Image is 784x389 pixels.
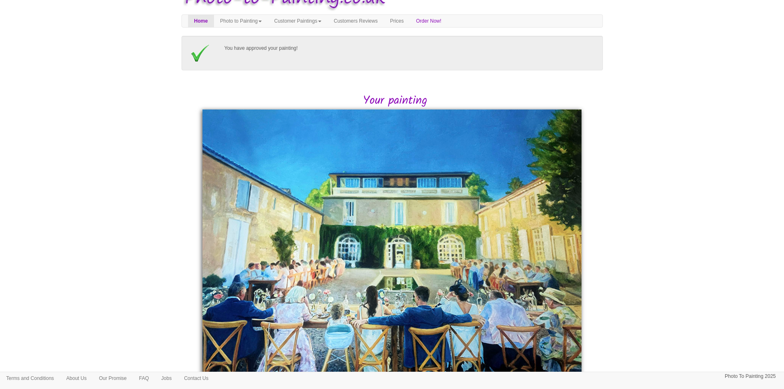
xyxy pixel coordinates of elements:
a: Order Now! [410,15,447,27]
a: Prices [384,15,410,27]
p: Photo To Painting 2025 [725,372,776,381]
a: Home [188,15,214,27]
p: You have approved your painting! [224,44,595,53]
img: Approved [190,44,210,62]
a: Customer Paintings [268,15,328,27]
h2: Your painting [188,95,603,107]
a: Photo to Painting [214,15,268,27]
a: FAQ [133,372,155,384]
a: Customers Reviews [328,15,384,27]
a: Contact Us [178,372,214,384]
a: About Us [60,372,93,384]
a: Jobs [155,372,178,384]
a: Our Promise [93,372,133,384]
